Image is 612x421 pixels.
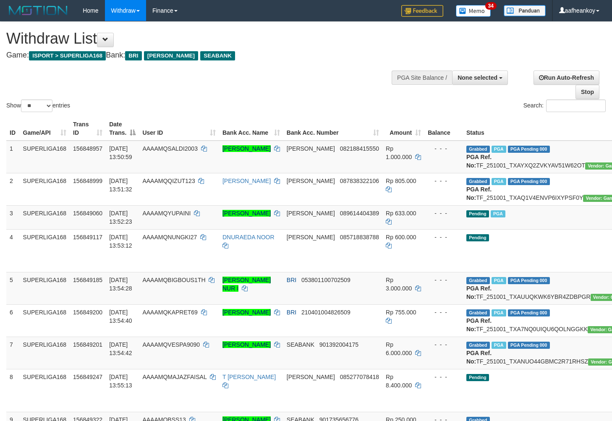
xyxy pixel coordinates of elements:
[142,277,205,283] span: AAAAMQBIGBOUS1TH
[428,276,460,284] div: - - -
[109,374,132,389] span: [DATE] 13:55:13
[492,277,506,284] span: Marked by aafsengchandara
[109,178,132,193] span: [DATE] 13:51:32
[222,277,271,292] a: [PERSON_NAME] NUR I
[20,272,70,304] td: SUPERLIGA168
[466,374,489,381] span: Pending
[492,178,506,185] span: Marked by aafheankoy
[20,337,70,369] td: SUPERLIGA168
[392,71,452,85] div: PGA Site Balance /
[466,154,492,169] b: PGA Ref. No:
[6,4,70,17] img: MOTION_logo.png
[29,51,106,60] span: ISPORT > SUPERLIGA168
[546,99,606,112] input: Search:
[109,145,132,160] span: [DATE] 13:50:59
[73,178,102,184] span: 156848999
[401,5,443,17] img: Feedback.jpg
[287,178,335,184] span: [PERSON_NAME]
[340,374,379,380] span: Copy 085277078418 to clipboard
[222,234,275,241] a: DNURAEDA NOOR
[523,99,606,112] label: Search:
[106,117,139,141] th: Date Trans.: activate to sort column descending
[109,309,132,324] span: [DATE] 13:54:40
[6,205,20,229] td: 3
[466,285,492,300] b: PGA Ref. No:
[466,342,490,349] span: Grabbed
[222,341,271,348] a: [PERSON_NAME]
[428,308,460,316] div: - - -
[340,178,379,184] span: Copy 087838322106 to clipboard
[222,374,276,380] a: T [PERSON_NAME]
[301,277,350,283] span: Copy 053801100702509 to clipboard
[109,277,132,292] span: [DATE] 13:54:28
[6,117,20,141] th: ID
[219,117,283,141] th: Bank Acc. Name: activate to sort column ascending
[386,178,416,184] span: Rp 805.000
[287,341,314,348] span: SEABANK
[20,117,70,141] th: Game/API: activate to sort column ascending
[386,341,412,356] span: Rp 6.000.000
[386,145,412,160] span: Rp 1.000.000
[20,369,70,412] td: SUPERLIGA168
[70,117,106,141] th: Trans ID: activate to sort column ascending
[492,342,506,349] span: Marked by aafsengchandara
[6,141,20,173] td: 1
[508,342,550,349] span: PGA Pending
[508,277,550,284] span: PGA Pending
[200,51,235,60] span: SEABANK
[466,277,490,284] span: Grabbed
[20,304,70,337] td: SUPERLIGA168
[466,234,489,241] span: Pending
[6,229,20,272] td: 4
[142,374,207,380] span: AAAAMQMAJAZFAISAL
[109,234,132,249] span: [DATE] 13:53:12
[382,117,424,141] th: Amount: activate to sort column ascending
[142,178,195,184] span: AAAAMQQIZUT123
[534,71,599,85] a: Run Auto-Refresh
[73,145,102,152] span: 156848957
[6,337,20,369] td: 7
[340,210,379,217] span: Copy 089614404389 to clipboard
[424,117,463,141] th: Balance
[466,146,490,153] span: Grabbed
[73,210,102,217] span: 156849060
[485,2,497,10] span: 34
[6,99,70,112] label: Show entries
[340,234,379,241] span: Copy 085718838788 to clipboard
[492,146,506,153] span: Marked by aafheankoy
[287,374,335,380] span: [PERSON_NAME]
[508,309,550,316] span: PGA Pending
[73,341,102,348] span: 156849201
[466,186,492,201] b: PGA Ref. No:
[428,233,460,241] div: - - -
[6,30,400,47] h1: Withdraw List
[20,205,70,229] td: SUPERLIGA168
[491,210,505,217] span: Marked by aafheankoy
[508,146,550,153] span: PGA Pending
[386,210,416,217] span: Rp 633.000
[222,309,271,316] a: [PERSON_NAME]
[142,210,191,217] span: AAAAMQYUPAINI
[456,5,491,17] img: Button%20Memo.svg
[428,209,460,217] div: - - -
[466,309,490,316] span: Grabbed
[428,177,460,185] div: - - -
[428,340,460,349] div: - - -
[73,309,102,316] span: 156849200
[386,374,412,389] span: Rp 8.400.000
[142,309,198,316] span: AAAAMQKAPRET69
[139,117,219,141] th: User ID: activate to sort column ascending
[20,173,70,205] td: SUPERLIGA168
[287,309,296,316] span: BRI
[142,234,197,241] span: AAAAMQNUNGKI27
[142,341,200,348] span: AAAAMQVESPA9090
[73,374,102,380] span: 156849247
[319,341,358,348] span: Copy 901392004175 to clipboard
[287,234,335,241] span: [PERSON_NAME]
[301,309,350,316] span: Copy 210401004826509 to clipboard
[125,51,141,60] span: BRI
[386,234,416,241] span: Rp 600.000
[6,272,20,304] td: 5
[340,145,379,152] span: Copy 082188415550 to clipboard
[142,145,198,152] span: AAAAMQSALDI2003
